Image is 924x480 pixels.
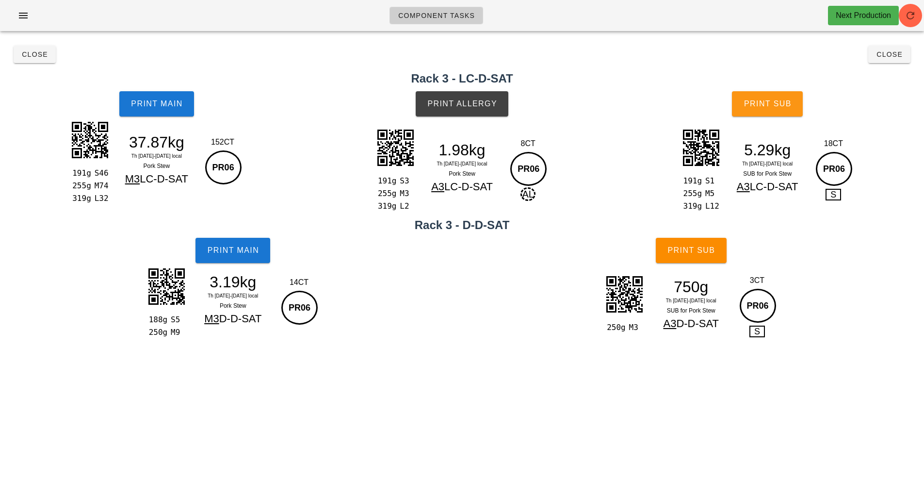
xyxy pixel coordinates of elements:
button: Print Sub [732,91,803,116]
span: S [826,189,841,200]
div: L12 [701,200,721,213]
div: 191g [70,167,90,180]
div: L2 [396,200,416,213]
div: S3 [396,175,416,187]
div: 255g [70,180,90,192]
div: 5.29kg [725,143,810,157]
div: Pork Stew [191,301,275,311]
img: OhgayLECBjJ9gqftZyKkKyps512B1G2vhZxTwEDmtE1ZNpCUbHMPGcictinLBpKSbe4hA5nTNmXZQFKyzT1kIHPapiwbSEq2u... [371,123,420,172]
span: A3 [431,181,444,193]
span: D-D-SAT [676,317,719,330]
div: S5 [167,314,187,326]
div: PR06 [740,289,776,323]
span: A3 [663,317,676,330]
div: PR06 [816,152,852,186]
div: M3 [396,187,416,200]
div: Next Production [836,10,891,21]
div: SUB for Pork Stew [725,169,810,179]
div: 3.19kg [191,275,275,289]
span: LC-D-SAT [140,173,188,185]
div: 1.98kg [420,143,504,157]
span: AL [520,187,535,201]
div: 3CT [737,275,778,286]
button: Print Allergy [416,91,508,116]
span: Close [876,50,903,58]
div: M3 [625,321,645,334]
button: Print Sub [656,238,727,263]
span: Component Tasks [398,12,475,19]
div: M9 [167,326,187,339]
div: 750g [649,280,733,294]
span: M3 [204,313,219,325]
div: SUB for Pork Stew [649,306,733,315]
div: 319g [376,200,396,213]
button: Close [14,46,56,63]
div: 250g [147,326,167,339]
div: 191g [376,175,396,187]
img: 8AskeAPj2+nwQAAAAASUVORK5CYII= [65,116,114,164]
img: 2kZAZvYtCEEPD8XE7WlJf5JJaiAqXGq9tsqhACmdk2rfKofemXiNCEDel9fIWoGqyuVjH8yPMpdEPhduyqJSyUrA1gUOGmfyb... [600,270,648,318]
span: LC-D-SAT [750,181,798,193]
div: 255g [681,187,701,200]
div: 319g [70,192,90,205]
div: 250g [605,321,625,334]
span: Print Main [130,99,183,108]
span: M3 [125,173,140,185]
div: Pork Stew [114,161,199,171]
span: Th [DATE]-[DATE] local [666,298,716,303]
span: Print Allergy [427,99,497,108]
span: Th [DATE]-[DATE] local [437,161,487,166]
div: PR06 [281,291,318,325]
span: Th [DATE]-[DATE] local [742,161,793,166]
span: S [749,326,765,337]
span: D-D-SAT [219,313,262,325]
div: 255g [376,187,396,200]
div: 14CT [279,277,319,288]
span: Th [DATE]-[DATE] local [208,293,258,298]
div: M74 [91,180,111,192]
span: Th [DATE]-[DATE] local [131,153,182,159]
div: 152CT [203,136,243,148]
span: Print Sub [744,99,792,108]
div: PR06 [510,152,547,186]
img: c+IZG3sJ2MQmhDxRWqoQAnBs1hAIIWu4jT0VQsagXXMcQtZwG3sqhIxBu+Y4hKzhNvZUCBmDds1xCFnDbeypEDIG7ZrjELKG2... [142,262,191,311]
div: 8CT [508,138,548,149]
div: M5 [701,187,721,200]
button: Close [868,46,910,63]
div: PR06 [205,150,242,184]
span: Print Sub [667,246,715,255]
div: L32 [91,192,111,205]
div: 191g [681,175,701,187]
div: 37.87kg [114,135,199,149]
div: S46 [91,167,111,180]
div: 319g [681,200,701,213]
button: Print Main [119,91,194,116]
span: Print Main [207,246,259,255]
img: jaEqMDEniOwtO3l7mOpIhBCVMTM9iHEDLDqPoSoiJntQ4gZYNV9CFERM9uHEDPAqvsQoiJmtg8hZoBV9yFERcxsH0LMAKvuvw... [677,123,725,172]
a: Component Tasks [389,7,483,24]
button: Print Main [195,238,270,263]
div: 188g [147,314,167,326]
span: Close [21,50,48,58]
div: Pork Stew [420,169,504,179]
h2: Rack 3 - LC-D-SAT [6,70,918,87]
span: LC-D-SAT [444,181,493,193]
div: S1 [701,175,721,187]
div: 18CT [813,138,854,149]
span: A3 [737,181,750,193]
h2: Rack 3 - D-D-SAT [6,216,918,234]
